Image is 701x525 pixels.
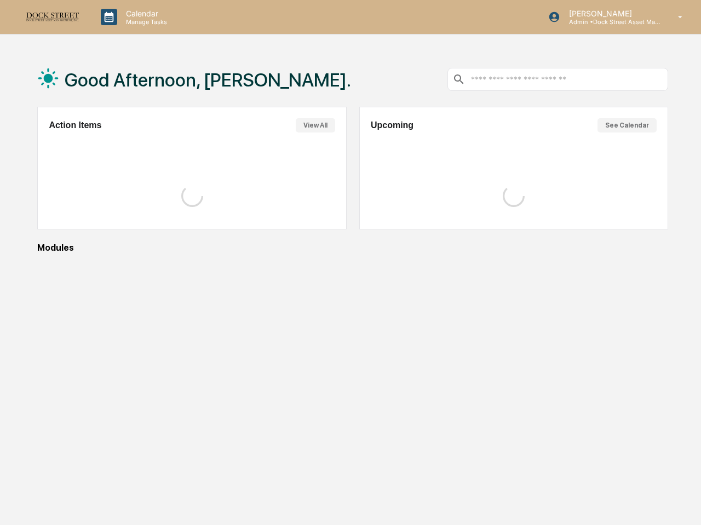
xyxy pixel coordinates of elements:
h2: Upcoming [371,120,413,130]
p: Admin • Dock Street Asset Management [560,18,662,26]
img: logo [26,12,79,22]
p: Manage Tasks [117,18,173,26]
p: Calendar [117,9,173,18]
button: View All [296,118,335,132]
div: Modules [37,243,668,253]
h1: Good Afternoon, [PERSON_NAME]. [65,69,351,91]
p: [PERSON_NAME] [560,9,662,18]
button: See Calendar [597,118,657,132]
h2: Action Items [49,120,101,130]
